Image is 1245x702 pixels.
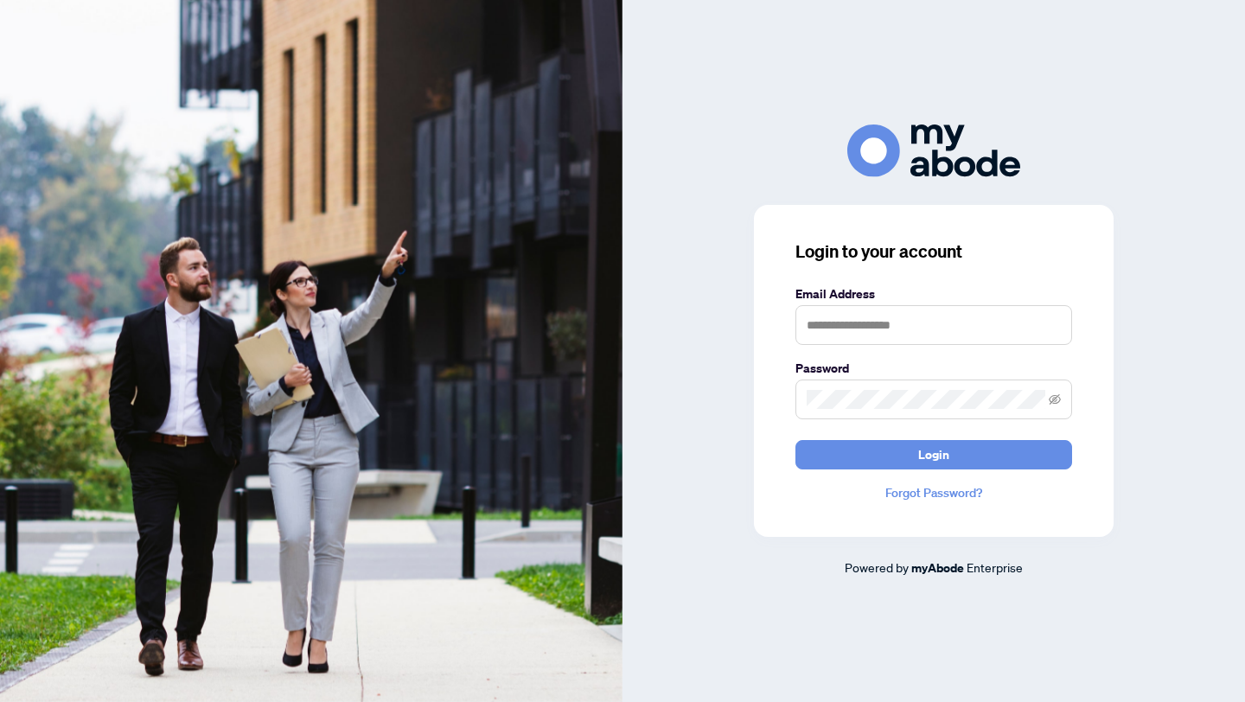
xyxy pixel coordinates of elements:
label: Password [795,359,1072,378]
a: myAbode [911,558,964,578]
button: Login [795,440,1072,469]
label: Email Address [795,284,1072,303]
h3: Login to your account [795,239,1072,264]
img: ma-logo [847,124,1020,177]
span: eye-invisible [1049,393,1061,405]
a: Forgot Password? [795,483,1072,502]
span: Powered by [845,559,909,575]
span: Enterprise [967,559,1023,575]
span: Login [918,441,949,469]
